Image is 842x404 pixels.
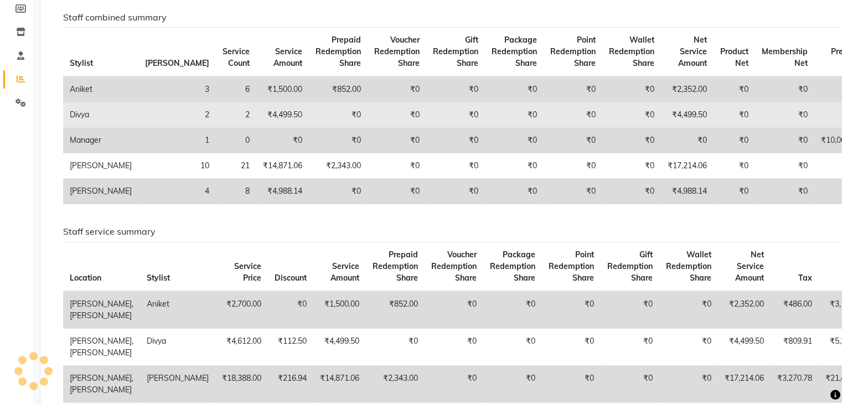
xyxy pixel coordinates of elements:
[714,76,755,102] td: ₹0
[216,128,256,153] td: 0
[215,365,268,402] td: ₹18,388.00
[309,102,368,128] td: ₹0
[256,102,309,128] td: ₹4,499.50
[256,76,309,102] td: ₹1,500.00
[771,365,819,402] td: ₹3,270.78
[483,365,542,402] td: ₹0
[602,76,661,102] td: ₹0
[426,153,485,179] td: ₹0
[138,153,216,179] td: 10
[550,35,596,68] span: Point Redemption Share
[63,365,140,402] td: [PERSON_NAME], [PERSON_NAME]
[771,291,819,329] td: ₹486.00
[366,291,425,329] td: ₹852.00
[313,291,366,329] td: ₹1,500.00
[366,328,425,365] td: ₹0
[368,102,426,128] td: ₹0
[234,261,261,283] span: Service Price
[661,102,714,128] td: ₹4,499.50
[490,250,535,283] span: Package Redemption Share
[273,46,302,68] span: Service Amount
[542,291,601,329] td: ₹0
[140,291,215,329] td: Aniket
[755,128,814,153] td: ₹0
[426,76,485,102] td: ₹0
[601,365,659,402] td: ₹0
[63,76,138,102] td: Aniket
[718,328,771,365] td: ₹4,499.50
[544,179,602,204] td: ₹0
[661,128,714,153] td: ₹0
[659,365,718,402] td: ₹0
[601,291,659,329] td: ₹0
[485,128,544,153] td: ₹0
[714,153,755,179] td: ₹0
[602,153,661,179] td: ₹0
[268,365,313,402] td: ₹216.94
[63,291,140,329] td: [PERSON_NAME], [PERSON_NAME]
[373,250,418,283] span: Prepaid Redemption Share
[216,179,256,204] td: 8
[138,128,216,153] td: 1
[544,76,602,102] td: ₹0
[755,102,814,128] td: ₹0
[268,291,313,329] td: ₹0
[735,250,764,283] span: Net Service Amount
[138,76,216,102] td: 3
[771,328,819,365] td: ₹809.91
[425,365,483,402] td: ₹0
[63,153,138,179] td: [PERSON_NAME]
[431,250,477,283] span: Voucher Redemption Share
[215,328,268,365] td: ₹4,612.00
[755,76,814,102] td: ₹0
[659,291,718,329] td: ₹0
[368,76,426,102] td: ₹0
[426,179,485,204] td: ₹0
[485,153,544,179] td: ₹0
[483,328,542,365] td: ₹0
[602,128,661,153] td: ₹0
[607,250,653,283] span: Gift Redemption Share
[63,226,818,237] h6: Staff service summary
[661,76,714,102] td: ₹2,352.00
[602,102,661,128] td: ₹0
[309,76,368,102] td: ₹852.00
[140,328,215,365] td: Divya
[145,58,209,68] span: [PERSON_NAME]
[720,46,748,68] span: Product Net
[755,153,814,179] td: ₹0
[659,328,718,365] td: ₹0
[366,365,425,402] td: ₹2,343.00
[316,35,361,68] span: Prepaid Redemption Share
[601,328,659,365] td: ₹0
[485,76,544,102] td: ₹0
[70,58,93,68] span: Stylist
[70,273,101,283] span: Location
[63,328,140,365] td: [PERSON_NAME], [PERSON_NAME]
[309,128,368,153] td: ₹0
[223,46,250,68] span: Service Count
[661,179,714,204] td: ₹4,988.14
[542,365,601,402] td: ₹0
[313,365,366,402] td: ₹14,871.06
[138,102,216,128] td: 2
[425,328,483,365] td: ₹0
[714,102,755,128] td: ₹0
[485,102,544,128] td: ₹0
[755,179,814,204] td: ₹0
[216,153,256,179] td: 21
[426,102,485,128] td: ₹0
[492,35,537,68] span: Package Redemption Share
[63,102,138,128] td: Divya
[542,328,601,365] td: ₹0
[368,128,426,153] td: ₹0
[147,273,170,283] span: Stylist
[661,153,714,179] td: ₹17,214.06
[215,291,268,329] td: ₹2,700.00
[216,102,256,128] td: 2
[666,250,711,283] span: Wallet Redemption Share
[138,179,216,204] td: 4
[762,46,808,68] span: Membership Net
[275,273,307,283] span: Discount
[368,179,426,204] td: ₹0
